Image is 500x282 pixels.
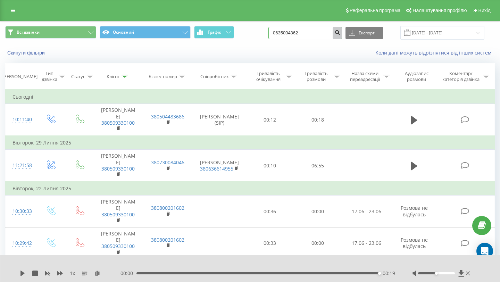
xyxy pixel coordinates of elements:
div: Коментар/категорія дзвінка [441,70,481,82]
span: 00:19 [383,270,395,277]
div: Статус [71,74,85,80]
div: 10:11:40 [12,113,29,126]
a: 380509330100 [101,211,135,218]
td: [PERSON_NAME] (SIP) [193,104,246,136]
div: 11:21:58 [12,159,29,172]
div: Співробітник [200,74,229,80]
td: 00:36 [246,196,294,227]
div: [PERSON_NAME] [2,74,37,80]
span: Всі дзвінки [17,30,40,35]
a: 380509330100 [101,119,135,126]
a: 380800201602 [151,205,184,211]
div: 10:30:33 [12,205,29,218]
td: [PERSON_NAME] [93,196,143,227]
td: 00:10 [246,150,294,182]
div: Тип дзвінка [42,70,57,82]
td: [PERSON_NAME] [93,227,143,259]
span: Реферальна програма [350,8,401,13]
a: 380509330100 [101,243,135,249]
div: Accessibility label [378,272,381,275]
td: [PERSON_NAME] [193,150,246,182]
div: Open Intercom Messenger [476,243,493,259]
div: 10:29:42 [12,237,29,250]
button: Основний [100,26,191,39]
div: Клієнт [107,74,120,80]
div: Тривалість очікування [252,70,284,82]
span: Графік [208,30,221,35]
button: Скинути фільтри [5,50,48,56]
span: 1 x [70,270,75,277]
span: Вихід [478,8,491,13]
span: Розмова не відбулась [401,205,428,217]
div: Аудіозапис розмови [398,70,435,82]
td: 06:55 [294,150,342,182]
a: 380730084046 [151,159,184,166]
td: Вівторок, 29 Липня 2025 [6,136,495,150]
td: 00:18 [294,104,342,136]
td: [PERSON_NAME] [93,150,143,182]
div: Назва схеми переадресації [348,70,382,82]
td: 00:00 [294,196,342,227]
button: Графік [194,26,234,39]
td: 00:00 [294,227,342,259]
button: Експорт [345,27,383,39]
input: Пошук за номером [268,27,342,39]
span: Розмова не відбулась [401,237,428,249]
span: Налаштування профілю [412,8,467,13]
div: Тривалість розмови [300,70,332,82]
div: Бізнес номер [149,74,177,80]
td: 17.06 - 23.06 [342,227,391,259]
a: Коли дані можуть відрізнятися вiд інших систем [375,49,495,56]
a: 380800201602 [151,237,184,243]
td: Сьогодні [6,90,495,104]
a: 380509330100 [101,165,135,172]
td: 17.06 - 23.06 [342,196,391,227]
a: 380636614955 [200,165,233,172]
td: [PERSON_NAME] [93,104,143,136]
span: 00:00 [120,270,136,277]
td: 00:33 [246,227,294,259]
button: Всі дзвінки [5,26,96,39]
td: Вівторок, 22 Липня 2025 [6,182,495,196]
a: 380504483686 [151,113,184,120]
div: Accessibility label [435,272,438,275]
td: 00:12 [246,104,294,136]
